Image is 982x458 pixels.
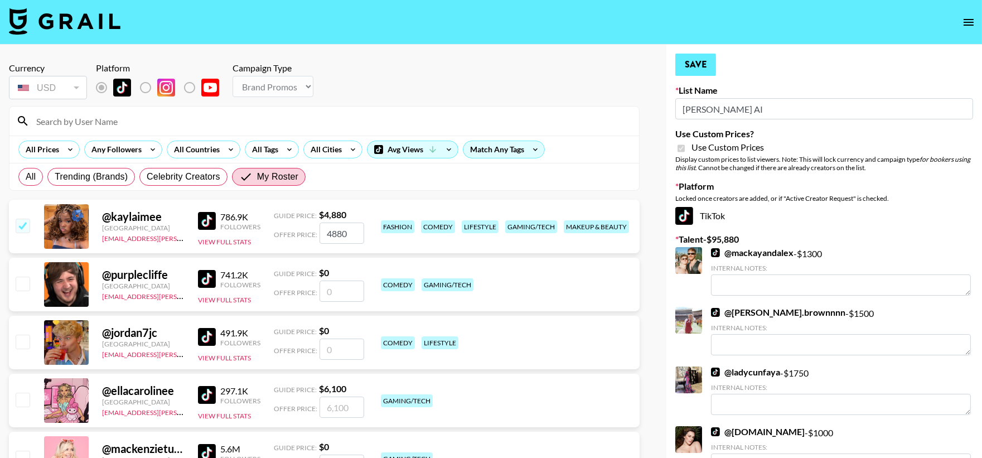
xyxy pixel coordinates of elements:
div: Match Any Tags [463,141,544,158]
strong: $ 6,100 [319,383,346,394]
div: Avg Views [367,141,458,158]
div: Internal Notes: [711,443,971,451]
label: Talent - $ 95,880 [675,234,973,245]
span: Offer Price: [274,346,317,355]
a: [EMAIL_ADDRESS][PERSON_NAME][DOMAIN_NAME] [102,232,267,243]
span: Offer Price: [274,288,317,297]
a: [EMAIL_ADDRESS][PERSON_NAME][DOMAIN_NAME] [102,290,267,301]
div: makeup & beauty [564,220,629,233]
span: All [26,170,36,184]
img: TikTok [711,427,720,436]
div: @ purplecliffe [102,268,185,282]
div: TikTok [675,207,973,225]
img: TikTok [675,207,693,225]
div: - $ 1300 [711,247,971,296]
div: fashion [381,220,414,233]
button: View Full Stats [198,412,251,420]
div: Followers [220,223,260,231]
span: Use Custom Prices [691,142,764,153]
img: TikTok [113,79,131,97]
div: lifestyle [422,336,458,349]
img: Grail Talent [9,8,120,35]
div: Campaign Type [233,62,313,74]
div: - $ 1750 [711,367,971,415]
div: [GEOGRAPHIC_DATA] [102,282,185,290]
a: @[DOMAIN_NAME] [711,426,805,437]
span: Celebrity Creators [147,170,220,184]
a: [EMAIL_ADDRESS][PERSON_NAME][DOMAIN_NAME] [102,348,267,359]
div: 297.1K [220,385,260,397]
input: 6,100 [320,397,364,418]
div: Followers [220,339,260,347]
span: Trending (Brands) [55,170,128,184]
div: comedy [381,336,415,349]
img: TikTok [198,212,216,230]
a: @[PERSON_NAME].brownnnn [711,307,845,318]
div: @ jordan7jc [102,326,185,340]
div: Currency is locked to USD [9,74,87,102]
div: List locked to TikTok. [96,76,228,99]
div: 491.9K [220,327,260,339]
div: 741.2K [220,269,260,281]
div: @ kaylaimee [102,210,185,224]
div: [GEOGRAPHIC_DATA] [102,398,185,406]
span: Guide Price: [274,269,317,278]
strong: $ 4,880 [319,209,346,220]
div: 5.6M [220,443,260,455]
input: 0 [320,281,364,302]
button: View Full Stats [198,354,251,362]
div: Internal Notes: [711,324,971,332]
div: Display custom prices to list viewers. Note: This will lock currency and campaign type . Cannot b... [675,155,973,172]
div: gaming/tech [422,278,473,291]
strong: $ 0 [319,325,329,336]
span: Guide Price: [274,211,317,220]
div: All Prices [19,141,61,158]
div: All Cities [304,141,344,158]
a: @ladycunfaya [711,367,780,378]
a: [EMAIL_ADDRESS][PERSON_NAME][DOMAIN_NAME] [102,406,267,417]
div: - $ 1500 [711,307,971,355]
div: Currency [9,62,87,74]
button: View Full Stats [198,296,251,304]
input: Search by User Name [30,112,632,130]
strong: $ 0 [319,267,329,278]
img: TikTok [711,368,720,377]
div: [GEOGRAPHIC_DATA] [102,340,185,348]
div: @ mackenzieturner0 [102,442,185,456]
img: TikTok [711,248,720,257]
div: comedy [421,220,455,233]
div: 786.9K [220,211,260,223]
em: for bookers using this list [675,155,970,172]
img: YouTube [201,79,219,97]
div: Followers [220,397,260,405]
img: TikTok [198,328,216,346]
span: My Roster [257,170,298,184]
img: TikTok [711,308,720,317]
strong: $ 0 [319,441,329,452]
button: open drawer [957,11,980,33]
div: All Tags [245,141,280,158]
img: TikTok [198,386,216,404]
button: View Full Stats [198,238,251,246]
div: Internal Notes: [711,264,971,272]
div: Followers [220,281,260,289]
div: [GEOGRAPHIC_DATA] [102,224,185,232]
div: Internal Notes: [711,383,971,392]
a: @mackayandalex [711,247,794,258]
span: Offer Price: [274,404,317,413]
input: 0 [320,339,364,360]
label: List Name [675,85,973,96]
div: comedy [381,278,415,291]
div: Locked once creators are added, or if "Active Creator Request" is checked. [675,194,973,203]
span: Guide Price: [274,443,317,452]
div: USD [11,78,85,98]
input: 4,880 [320,223,364,244]
label: Use Custom Prices? [675,128,973,139]
label: Platform [675,181,973,192]
div: gaming/tech [381,394,433,407]
div: @ ellacarolinee [102,384,185,398]
button: Save [675,54,716,76]
span: Offer Price: [274,230,317,239]
span: Guide Price: [274,385,317,394]
span: Guide Price: [274,327,317,336]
